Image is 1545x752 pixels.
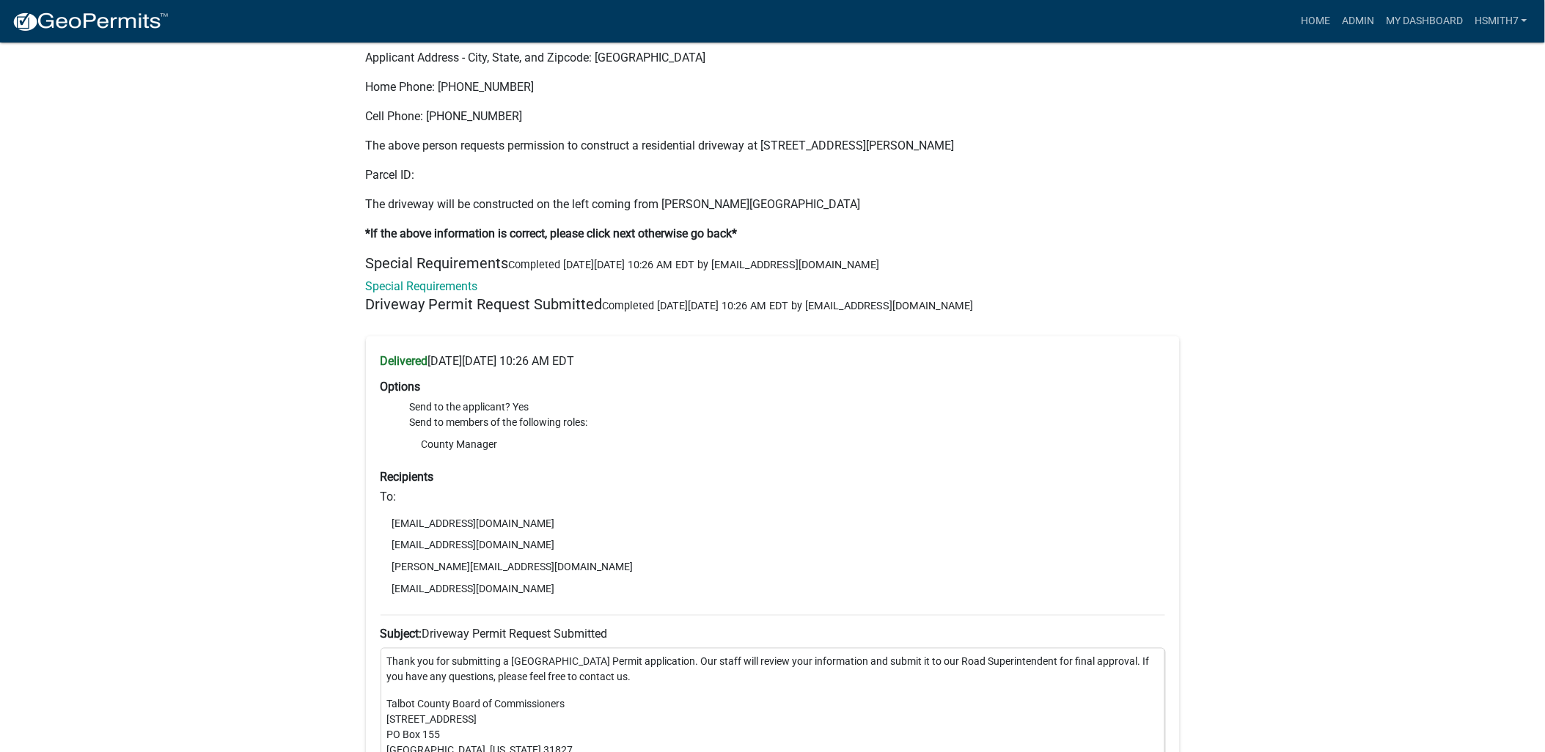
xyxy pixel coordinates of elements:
[381,490,1165,504] h6: To:
[381,512,1165,534] li: [EMAIL_ADDRESS][DOMAIN_NAME]
[381,354,428,368] strong: Delivered
[366,196,1180,213] p: The driveway will be constructed on the left coming from [PERSON_NAME][GEOGRAPHIC_DATA]
[366,108,1180,125] p: Cell Phone: [PHONE_NUMBER]
[1295,7,1336,35] a: Home
[366,295,1180,313] h5: Driveway Permit Request Submitted
[387,655,1159,685] p: Thank you for submitting a [GEOGRAPHIC_DATA] Permit application. Our staff will review your infor...
[381,380,421,394] strong: Options
[381,578,1165,600] li: [EMAIL_ADDRESS][DOMAIN_NAME]
[410,433,1165,455] li: County Manager
[381,534,1165,556] li: [EMAIL_ADDRESS][DOMAIN_NAME]
[366,78,1180,96] p: Home Phone: [PHONE_NUMBER]
[603,300,974,312] span: Completed [DATE][DATE] 10:26 AM EDT by [EMAIL_ADDRESS][DOMAIN_NAME]
[366,49,1180,67] p: Applicant Address - City, State, and Zipcode: [GEOGRAPHIC_DATA]
[366,166,1180,184] p: Parcel ID:
[1380,7,1469,35] a: My Dashboard
[366,137,1180,155] p: The above person requests permission to construct a residential driveway at [STREET_ADDRESS][PERS...
[410,399,1165,415] li: Send to the applicant? Yes
[381,470,434,484] strong: Recipients
[366,226,738,240] strong: *If the above information is correct, please click next otherwise go back*
[509,259,880,271] span: Completed [DATE][DATE] 10:26 AM EDT by [EMAIL_ADDRESS][DOMAIN_NAME]
[410,415,1165,458] li: Send to members of the following roles:
[381,627,1165,641] h6: Driveway Permit Request Submitted
[381,354,1165,368] h6: [DATE][DATE] 10:26 AM EDT
[366,279,478,293] a: Special Requirements
[381,627,422,641] strong: Subject:
[366,254,1180,272] h5: Special Requirements
[1336,7,1380,35] a: Admin
[1469,7,1533,35] a: hsmith7
[381,556,1165,578] li: [PERSON_NAME][EMAIL_ADDRESS][DOMAIN_NAME]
